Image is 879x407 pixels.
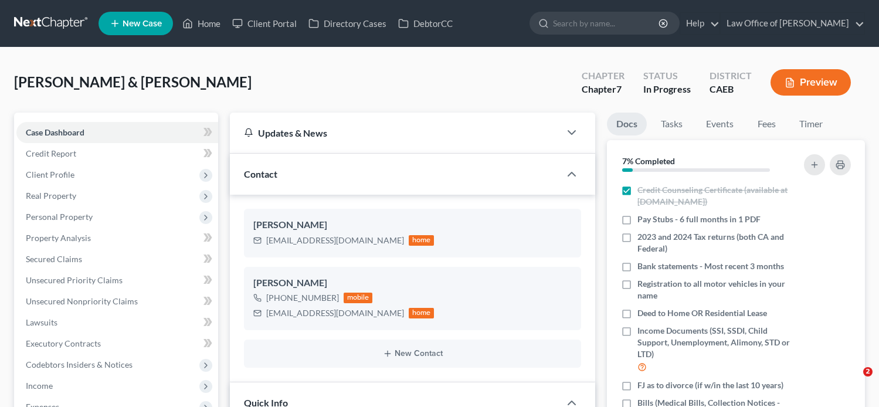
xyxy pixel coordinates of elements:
[26,233,91,243] span: Property Analysis
[637,379,783,391] span: FJ as to divorce (if w/in the last 10 years)
[582,69,625,83] div: Chapter
[582,83,625,96] div: Chapter
[253,276,572,290] div: [PERSON_NAME]
[16,270,218,291] a: Unsecured Priority Claims
[392,13,459,34] a: DebtorCC
[16,228,218,249] a: Property Analysis
[123,19,162,28] span: New Case
[26,296,138,306] span: Unsecured Nonpriority Claims
[697,113,743,135] a: Events
[16,291,218,312] a: Unsecured Nonpriority Claims
[16,122,218,143] a: Case Dashboard
[266,235,404,246] div: [EMAIL_ADDRESS][DOMAIN_NAME]
[748,113,785,135] a: Fees
[26,148,76,158] span: Credit Report
[253,218,572,232] div: [PERSON_NAME]
[616,83,622,94] span: 7
[244,127,547,139] div: Updates & News
[637,231,790,255] span: 2023 and 2024 Tax returns (both CA and Federal)
[14,73,252,90] span: [PERSON_NAME] & [PERSON_NAME]
[16,249,218,270] a: Secured Claims
[16,312,218,333] a: Lawsuits
[553,12,660,34] input: Search by name...
[710,83,752,96] div: CAEB
[721,13,864,34] a: Law Office of [PERSON_NAME]
[26,359,133,369] span: Codebtors Insiders & Notices
[226,13,303,34] a: Client Portal
[266,292,339,304] div: [PHONE_NUMBER]
[244,168,277,179] span: Contact
[26,317,57,327] span: Lawsuits
[680,13,720,34] a: Help
[637,278,790,301] span: Registration to all motor vehicles in your name
[643,83,691,96] div: In Progress
[710,69,752,83] div: District
[26,212,93,222] span: Personal Property
[26,191,76,201] span: Real Property
[26,127,84,137] span: Case Dashboard
[839,367,867,395] iframe: Intercom live chat
[637,307,767,319] span: Deed to Home OR Residential Lease
[26,169,74,179] span: Client Profile
[790,113,832,135] a: Timer
[344,293,373,303] div: mobile
[16,143,218,164] a: Credit Report
[253,349,572,358] button: New Contact
[637,260,784,272] span: Bank statements - Most recent 3 months
[643,69,691,83] div: Status
[177,13,226,34] a: Home
[16,333,218,354] a: Executory Contracts
[771,69,851,96] button: Preview
[607,113,647,135] a: Docs
[622,156,675,166] strong: 7% Completed
[637,325,790,360] span: Income Documents (SSI, SSDI, Child Support, Unemployment, Alimony, STD or LTD)
[409,308,435,318] div: home
[26,381,53,391] span: Income
[26,338,101,348] span: Executory Contracts
[863,367,873,377] span: 2
[266,307,404,319] div: [EMAIL_ADDRESS][DOMAIN_NAME]
[409,235,435,246] div: home
[26,275,123,285] span: Unsecured Priority Claims
[651,113,692,135] a: Tasks
[303,13,392,34] a: Directory Cases
[637,184,790,208] span: Credit Counseling Certificate (available at [DOMAIN_NAME])
[26,254,82,264] span: Secured Claims
[637,213,761,225] span: Pay Stubs - 6 full months in 1 PDF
